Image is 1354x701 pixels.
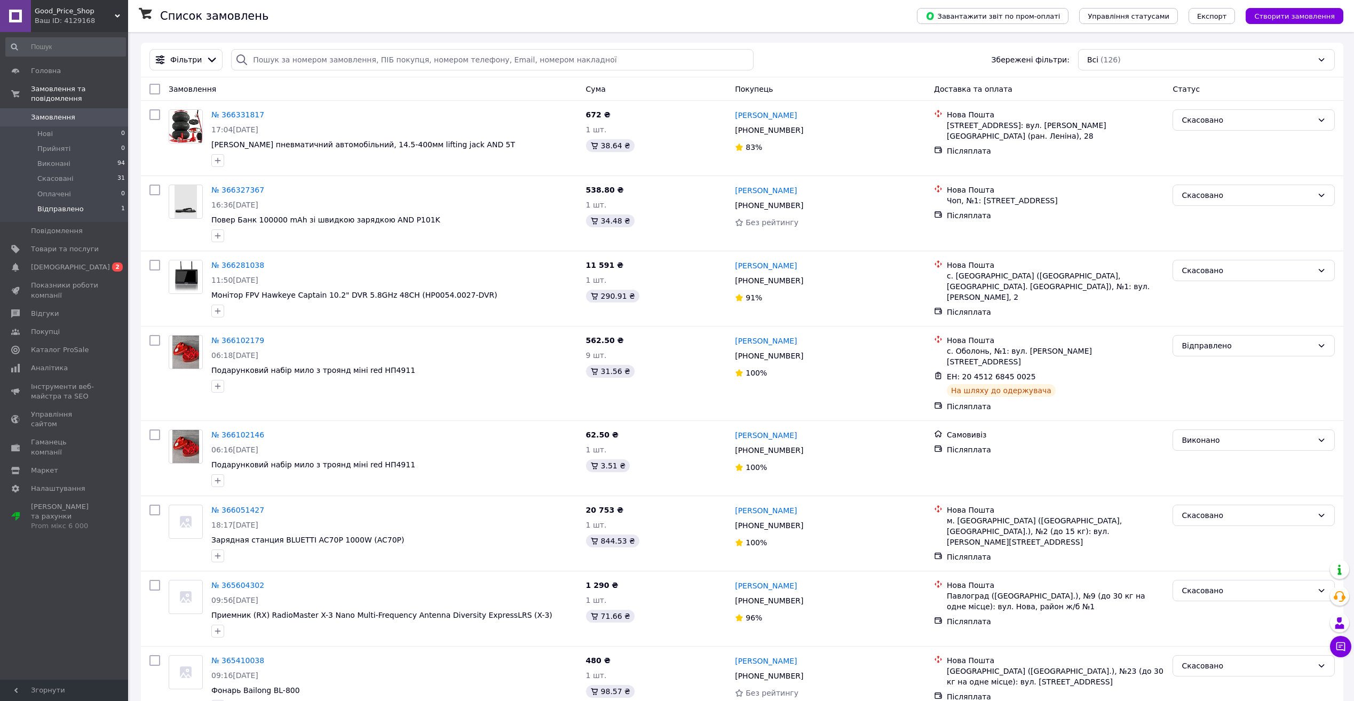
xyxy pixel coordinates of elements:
span: Повідомлення [31,226,83,236]
span: 0 [121,144,125,154]
a: [PERSON_NAME] [735,505,797,516]
a: № 366281038 [211,261,264,269]
span: 1 шт. [586,445,607,454]
div: Скасовано [1182,114,1313,126]
span: Відправлено [37,204,84,214]
span: Налаштування [31,484,85,493]
span: Створити замовлення [1254,12,1335,20]
div: Нова Пошта [947,185,1164,195]
a: Монітор FPV Hawkeye Captain 10.2" DVR 5.8GHz 48CH (HP0054.0027-DVR) [211,291,497,299]
div: 290.91 ₴ [586,290,639,302]
div: 844.53 ₴ [586,535,639,547]
span: ЕН: 20 4512 6845 0025 [947,372,1036,381]
span: Відгуки [31,309,59,318]
button: Експорт [1189,8,1236,24]
div: Скасовано [1182,189,1313,201]
div: Нова Пошта [947,260,1164,270]
span: Показники роботи компанії [31,281,99,300]
img: Фото товару [172,336,199,369]
a: № 366331817 [211,110,264,119]
span: 09:56[DATE] [211,596,258,604]
span: [PERSON_NAME] та рахунки [31,502,99,531]
span: 1 шт. [586,201,607,209]
input: Пошук за номером замовлення, ПІБ покупця, номером телефону, Email, номером накладної [231,49,753,70]
span: Замовлення [169,85,216,93]
span: Завантажити звіт по пром-оплаті [925,11,1060,21]
span: 16:36[DATE] [211,201,258,209]
span: 672 ₴ [586,110,611,119]
span: 09:16[DATE] [211,671,258,680]
a: Подарунковий набір мило з троянд міні red НП4911 [211,366,415,375]
span: Всі [1087,54,1098,65]
div: Нова Пошта [947,109,1164,120]
span: 0 [121,129,125,139]
div: Відправлено [1182,340,1313,352]
div: Нова Пошта [947,505,1164,515]
span: Скасовані [37,174,74,184]
span: 1 шт. [586,276,607,284]
span: 62.50 ₴ [586,431,619,439]
div: [PHONE_NUMBER] [733,273,805,288]
a: Фото товару [169,655,203,689]
div: [PHONE_NUMBER] [733,593,805,608]
span: 31 [117,174,125,184]
span: Аналітика [31,363,68,373]
div: [PHONE_NUMBER] [733,198,805,213]
span: Замовлення [31,113,75,122]
div: Чоп, №1: [STREET_ADDRESS] [947,195,1164,206]
span: 11:50[DATE] [211,276,258,284]
span: [DEMOGRAPHIC_DATA] [31,262,110,272]
span: 1 шт. [586,671,607,680]
span: 06:16[DATE] [211,445,258,454]
a: [PERSON_NAME] [735,336,797,346]
button: Створити замовлення [1246,8,1343,24]
a: Фото товару [169,335,203,369]
div: [PHONE_NUMBER] [733,668,805,683]
button: Чат з покупцем [1330,636,1351,657]
span: Замовлення та повідомлення [31,84,128,103]
span: Нові [37,129,53,139]
img: Фото товару [169,110,202,143]
span: Інструменти веб-майстра та SEO [31,382,99,401]
h1: Список замовлень [160,10,268,22]
span: (126) [1100,55,1121,64]
div: Скасовано [1182,585,1313,596]
div: м. [GEOGRAPHIC_DATA] ([GEOGRAPHIC_DATA], [GEOGRAPHIC_DATA].), №2 (до 15 кг): вул. [PERSON_NAME][S... [947,515,1164,547]
button: Управління статусами [1079,8,1178,24]
span: Гаманець компанії [31,437,99,457]
span: 9 шт. [586,351,607,360]
a: Зарядная станция BLUETTI AC70P 1000W (AC70P) [211,536,405,544]
span: Фонарь Bailong BL-800 [211,686,300,695]
span: Збережені фільтри: [992,54,1070,65]
div: Післяплата [947,616,1164,627]
span: Головна [31,66,61,76]
span: 1 шт. [586,596,607,604]
a: № 366102179 [211,336,264,345]
span: 100% [746,369,767,377]
span: 06:18[DATE] [211,351,258,360]
span: Управління статусами [1088,12,1169,20]
div: [PHONE_NUMBER] [733,443,805,458]
a: Повер Банк 100000 mAh зі швидкою зарядкою AND P101K [211,216,440,224]
div: [PHONE_NUMBER] [733,123,805,138]
span: Покупець [735,85,773,93]
a: [PERSON_NAME] [735,260,797,271]
span: 96% [746,614,762,622]
div: Павлоград ([GEOGRAPHIC_DATA].), №9 (до 30 кг на одне місце): вул. Нова, район ж/б №1 [947,591,1164,612]
div: Скасовано [1182,509,1313,521]
div: Післяплата [947,146,1164,156]
span: [PERSON_NAME] пневматичний автомобільний, 14.5-400мм lifting jack AND 5T [211,140,515,149]
a: Фото товару [169,260,203,294]
div: [STREET_ADDRESS]: вул. [PERSON_NAME][GEOGRAPHIC_DATA] (ран. Леніна), 28 [947,120,1164,141]
span: Каталог ProSale [31,345,89,355]
span: 480 ₴ [586,656,611,665]
div: Післяплата [947,210,1164,221]
img: Фото товару [169,260,202,293]
div: Нова Пошта [947,335,1164,346]
span: Подарунковий набір мило з троянд міні red НП4911 [211,460,415,469]
span: Експорт [1197,12,1227,20]
div: Виконано [1182,434,1313,446]
div: 3.51 ₴ [586,459,630,472]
